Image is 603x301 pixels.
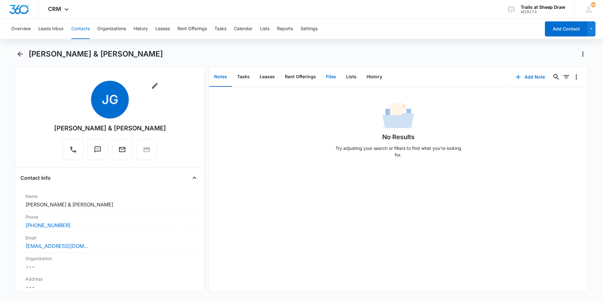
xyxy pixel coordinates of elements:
button: Organizations [97,19,126,39]
button: Overview [11,19,31,39]
a: Email [112,149,133,154]
button: Call [63,139,84,160]
button: Lists [341,67,361,87]
button: Contacts [71,19,90,39]
button: Tasks [215,19,226,39]
label: Organization [25,255,194,262]
button: Overflow Menu [571,72,581,82]
div: Phone[PHONE_NUMBER] [20,211,199,232]
button: Close [189,173,199,183]
span: 34 [591,2,596,7]
button: Leads Inbox [38,19,64,39]
button: History [133,19,148,39]
button: Rent Offerings [177,19,207,39]
button: Reports [277,19,293,39]
dd: --- [25,283,194,291]
h1: No Results [382,132,415,142]
button: Notes [209,67,232,87]
button: Leases [155,19,170,39]
label: Email [25,234,194,241]
dd: --- [25,263,194,271]
div: Organization--- [20,253,199,273]
div: Address--- [20,273,199,294]
button: Email [112,139,133,160]
a: Text [87,149,108,154]
button: Tasks [232,67,255,87]
label: Name [25,193,194,200]
span: CRM [48,6,61,12]
a: [PHONE_NUMBER] [25,222,71,229]
button: Filters [561,72,571,82]
h1: [PERSON_NAME] & [PERSON_NAME] [29,49,163,59]
button: Leases [255,67,280,87]
button: Text [87,139,108,160]
button: Files [321,67,341,87]
dd: [PERSON_NAME] & [PERSON_NAME] [25,201,194,208]
label: Phone [25,214,194,220]
a: Call [63,149,84,154]
h4: Contact Info [20,174,51,182]
button: Search... [551,72,561,82]
div: account id [521,10,565,14]
div: [PERSON_NAME] & [PERSON_NAME] [54,123,166,133]
button: Actions [578,49,588,59]
span: JG [91,81,129,118]
button: Back [15,49,25,59]
div: Name[PERSON_NAME] & [PERSON_NAME] [20,190,199,211]
div: Email[EMAIL_ADDRESS][DOMAIN_NAME] [20,232,199,253]
a: [EMAIL_ADDRESS][DOMAIN_NAME] [25,242,88,250]
img: No Data [383,101,414,132]
button: Settings [301,19,318,39]
button: Rent Offerings [280,67,321,87]
button: Lists [260,19,269,39]
div: notifications count [591,2,596,7]
p: Try adjusting your search or filters to find what you’re looking for. [332,145,464,158]
button: History [361,67,387,87]
button: Calendar [234,19,253,39]
label: Address [25,276,194,282]
div: account name [521,5,565,10]
button: Add Note [509,69,551,85]
button: Add Contact [545,21,587,36]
